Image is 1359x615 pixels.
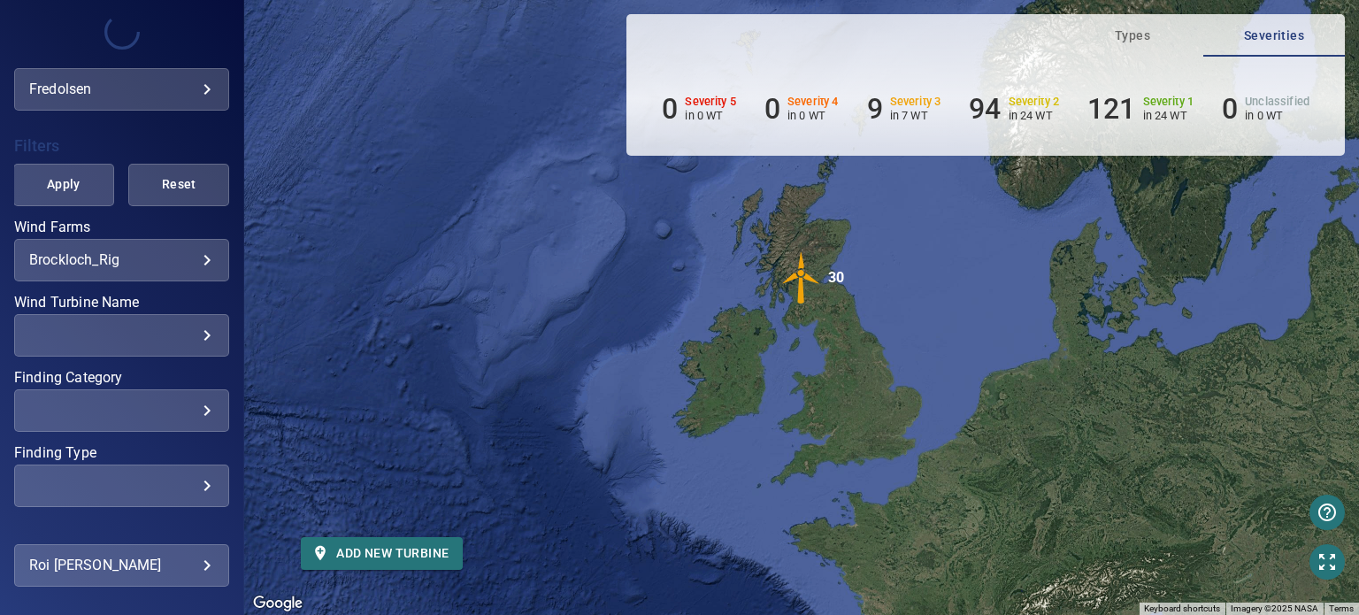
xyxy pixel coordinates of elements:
h6: 94 [969,92,1001,126]
p: in 0 WT [1245,109,1309,122]
h6: Severity 5 [685,96,736,108]
p: in 0 WT [787,109,839,122]
div: Wind Turbine Name [14,314,229,357]
a: Open this area in Google Maps (opens a new window) [249,592,307,615]
img: Google [249,592,307,615]
button: Reset [128,164,229,206]
div: Finding Category [14,389,229,432]
li: Severity 1 [1087,92,1194,126]
span: Apply [35,173,92,196]
button: Keyboard shortcuts [1144,603,1220,615]
p: in 0 WT [685,109,736,122]
h6: Severity 2 [1009,96,1060,108]
div: 30 [828,251,844,304]
h6: 0 [1222,92,1238,126]
h6: 121 [1087,92,1135,126]
gmp-advanced-marker: 30 [775,251,828,307]
span: Reset [150,173,207,196]
span: Severities [1214,25,1334,47]
label: Finding Type [14,446,229,460]
h6: Unclassified [1245,96,1309,108]
li: Severity Unclassified [1222,92,1309,126]
a: Terms [1329,603,1354,613]
button: Add new turbine [301,537,463,570]
p: in 24 WT [1143,109,1194,122]
div: fredolsen [14,68,229,111]
li: Severity 3 [867,92,941,126]
label: Wind Farms [14,220,229,234]
div: Finding Type [14,465,229,507]
label: Finding Category [14,371,229,385]
img: windFarmIconCat3.svg [775,251,828,304]
div: fredolsen [29,75,214,104]
p: in 7 WT [890,109,941,122]
h6: Severity 3 [890,96,941,108]
span: Types [1072,25,1193,47]
h6: 0 [662,92,678,126]
div: Brockloch_Rig [29,251,214,268]
div: Wind Farms [14,239,229,281]
label: Wind Turbine Name [14,296,229,310]
p: in 24 WT [1009,109,1060,122]
h6: Severity 4 [787,96,839,108]
li: Severity 5 [662,92,736,126]
h6: 9 [867,92,883,126]
span: Imagery ©2025 NASA [1231,603,1318,613]
div: Roi [PERSON_NAME] [29,551,214,580]
button: Apply [13,164,114,206]
li: Severity 2 [969,92,1059,126]
li: Severity 4 [764,92,839,126]
span: Add new turbine [315,542,449,565]
h6: Severity 1 [1143,96,1194,108]
h4: Filters [14,137,229,155]
h6: 0 [764,92,780,126]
